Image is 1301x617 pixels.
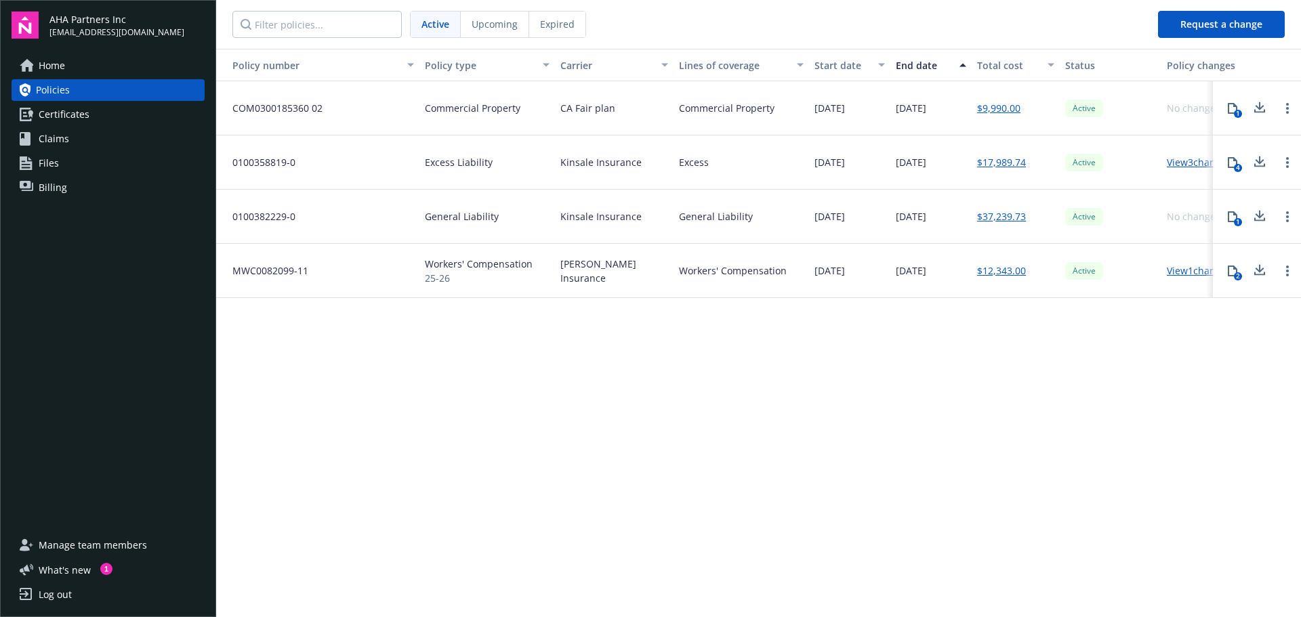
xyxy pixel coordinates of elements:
[1234,164,1242,172] div: 4
[12,177,205,198] a: Billing
[809,49,890,81] button: Start date
[425,101,520,115] span: Commercial Property
[421,17,449,31] span: Active
[560,257,668,285] span: [PERSON_NAME] Insurance
[896,101,926,115] span: [DATE]
[1071,211,1098,223] span: Active
[39,128,69,150] span: Claims
[814,155,845,169] span: [DATE]
[814,263,845,278] span: [DATE]
[814,101,845,115] span: [DATE]
[1060,49,1161,81] button: Status
[12,12,39,39] img: navigator-logo.svg
[977,58,1039,72] div: Total cost
[222,263,308,278] span: MWC0082099-11
[679,155,709,169] div: Excess
[1279,209,1296,225] a: Open options
[1071,156,1098,169] span: Active
[560,101,615,115] span: CA Fair plan
[1065,58,1156,72] div: Status
[679,58,789,72] div: Lines of coverage
[896,58,951,72] div: End date
[49,12,205,39] button: AHA Partners Inc[EMAIL_ADDRESS][DOMAIN_NAME]
[560,209,642,224] span: Kinsale Insurance
[1279,154,1296,171] a: Open options
[890,49,972,81] button: End date
[425,155,493,169] span: Excess Liability
[39,55,65,77] span: Home
[560,155,642,169] span: Kinsale Insurance
[555,49,674,81] button: Carrier
[222,58,399,72] div: Toggle SortBy
[814,209,845,224] span: [DATE]
[1167,101,1220,115] div: No changes
[49,26,184,39] span: [EMAIL_ADDRESS][DOMAIN_NAME]
[222,101,323,115] span: COM0300185360 02
[679,101,775,115] div: Commercial Property
[425,209,499,224] span: General Liability
[12,104,205,125] a: Certificates
[1071,102,1098,114] span: Active
[1234,272,1242,280] div: 2
[12,128,205,150] a: Claims
[977,263,1026,278] a: $12,343.00
[896,209,926,224] span: [DATE]
[896,263,926,278] span: [DATE]
[814,58,870,72] div: Start date
[39,104,89,125] span: Certificates
[679,263,787,278] div: Workers' Compensation
[1161,49,1246,81] button: Policy changes
[39,152,59,174] span: Files
[1219,95,1246,122] button: 1
[222,155,295,169] span: 0100358819-0
[896,155,926,169] span: [DATE]
[1167,156,1231,169] a: View 3 changes
[1219,203,1246,230] button: 1
[679,209,753,224] div: General Liability
[977,209,1026,224] a: $37,239.73
[977,155,1026,169] a: $17,989.74
[1167,209,1220,224] div: No changes
[425,58,535,72] div: Policy type
[1219,149,1246,176] button: 4
[12,152,205,174] a: Files
[419,49,555,81] button: Policy type
[540,17,575,31] span: Expired
[232,11,402,38] input: Filter policies...
[472,17,518,31] span: Upcoming
[1234,110,1242,118] div: 1
[560,58,653,72] div: Carrier
[1234,218,1242,226] div: 1
[36,79,70,101] span: Policies
[425,271,533,285] span: 25-26
[1219,257,1246,284] button: 2
[222,58,399,72] div: Policy number
[1167,58,1241,72] div: Policy changes
[1279,100,1296,116] a: Open options
[972,49,1060,81] button: Total cost
[1167,264,1231,277] a: View 1 changes
[12,55,205,77] a: Home
[49,12,184,26] span: AHA Partners Inc
[222,209,295,224] span: 0100382229-0
[1279,263,1296,279] a: Open options
[39,177,67,198] span: Billing
[1158,11,1285,38] button: Request a change
[425,257,533,271] span: Workers' Compensation
[1071,265,1098,277] span: Active
[12,79,205,101] a: Policies
[977,101,1020,115] a: $9,990.00
[674,49,809,81] button: Lines of coverage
